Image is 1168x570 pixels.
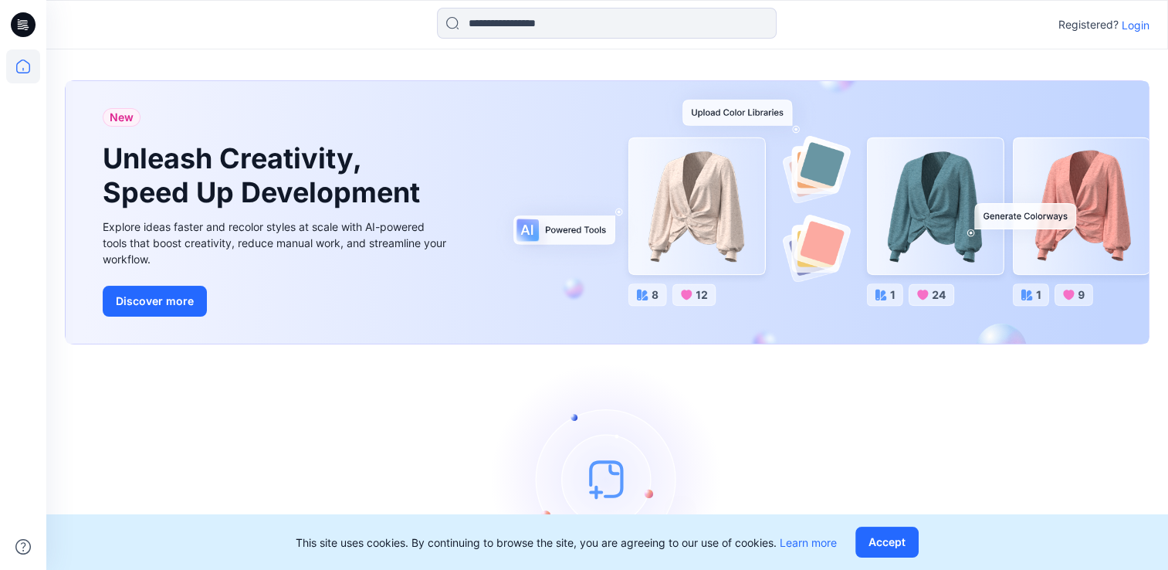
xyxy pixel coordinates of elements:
[103,286,207,317] button: Discover more
[110,108,134,127] span: New
[1122,17,1149,33] p: Login
[103,286,450,317] a: Discover more
[1058,15,1119,34] p: Registered?
[103,142,427,209] h1: Unleash Creativity, Speed Up Development
[780,536,837,549] a: Learn more
[296,534,837,551] p: This site uses cookies. By continuing to browse the site, you are agreeing to our use of cookies.
[103,219,450,267] div: Explore ideas faster and recolor styles at scale with AI-powered tools that boost creativity, red...
[855,527,919,558] button: Accept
